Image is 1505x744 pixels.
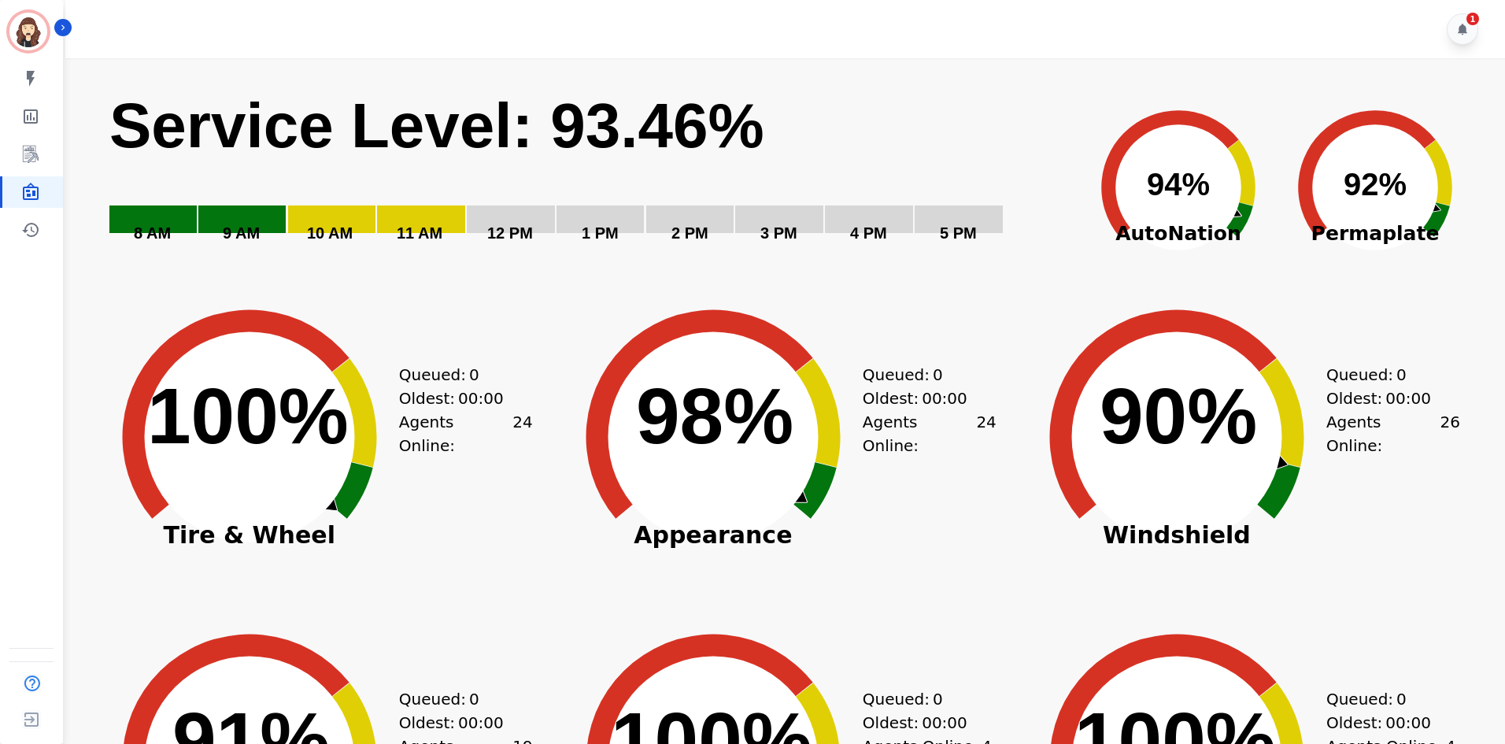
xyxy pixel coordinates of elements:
[397,224,442,242] text: 11 AM
[1396,687,1407,711] span: 0
[487,224,533,242] text: 12 PM
[469,363,479,387] span: 0
[922,711,967,735] span: 00:00
[1080,219,1277,249] span: AutoNation
[399,363,517,387] div: Queued:
[1326,410,1460,457] div: Agents Online:
[512,410,532,457] span: 24
[863,387,981,410] div: Oldest:
[933,363,943,387] span: 0
[458,387,504,410] span: 00:00
[307,224,353,242] text: 10 AM
[92,527,407,543] span: Tire & Wheel
[933,687,943,711] span: 0
[976,410,996,457] span: 24
[760,224,797,242] text: 3 PM
[9,13,47,50] img: Bordered avatar
[922,387,967,410] span: 00:00
[1385,711,1431,735] span: 00:00
[1440,410,1459,457] span: 26
[108,87,1077,265] svg: Service Level: 0%
[863,363,981,387] div: Queued:
[1147,167,1210,202] text: 94%
[469,687,479,711] span: 0
[1396,363,1407,387] span: 0
[1277,219,1474,249] span: Permaplate
[940,224,977,242] text: 5 PM
[863,687,981,711] div: Queued:
[863,711,981,735] div: Oldest:
[1344,167,1407,202] text: 92%
[671,224,708,242] text: 2 PM
[134,224,171,242] text: 8 AM
[1019,527,1334,543] span: Windshield
[556,527,871,543] span: Appearance
[109,91,764,161] text: Service Level: 93.46%
[582,224,619,242] text: 1 PM
[1385,387,1431,410] span: 00:00
[399,687,517,711] div: Queued:
[1100,372,1257,460] text: 90%
[863,410,997,457] div: Agents Online:
[1326,387,1444,410] div: Oldest:
[1326,363,1444,387] div: Queued:
[399,711,517,735] div: Oldest:
[147,372,349,460] text: 100%
[1466,13,1479,25] div: 1
[1326,711,1444,735] div: Oldest:
[399,387,517,410] div: Oldest:
[223,224,260,242] text: 9 AM
[458,711,504,735] span: 00:00
[636,372,793,460] text: 98%
[399,410,533,457] div: Agents Online:
[1326,687,1444,711] div: Queued:
[850,224,887,242] text: 4 PM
